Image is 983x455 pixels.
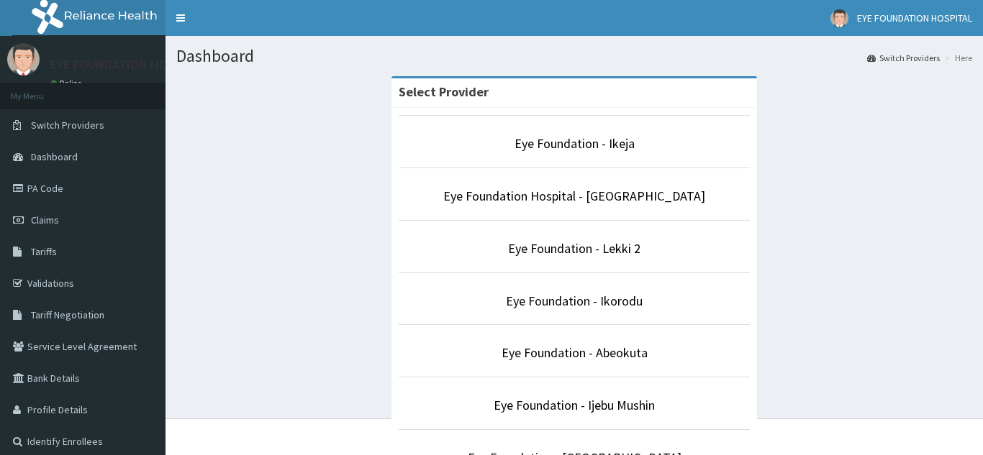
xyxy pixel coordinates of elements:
h1: Dashboard [176,47,972,65]
span: Tariffs [31,245,57,258]
a: Eye Foundation - Ikorodu [506,293,643,309]
a: Eye Foundation - Ikeja [515,135,635,152]
span: Tariff Negotiation [31,308,104,321]
p: EYE FOUNDATION HOSPITAL [50,58,207,71]
a: Switch Providers [867,52,940,64]
a: Eye Foundation - Lekki 2 [508,240,640,257]
a: Eye Foundation - Ijebu Mushin [494,397,655,413]
a: Eye Foundation Hospital - [GEOGRAPHIC_DATA] [443,188,705,204]
span: Dashboard [31,150,78,163]
span: Claims [31,213,59,226]
li: Here [941,52,972,64]
span: EYE FOUNDATION HOSPITAL [857,12,972,24]
strong: Select Provider [399,83,489,100]
img: User Image [7,43,40,75]
a: Eye Foundation - Abeokuta [502,344,648,361]
span: Switch Providers [31,119,104,132]
a: Online [50,78,85,88]
img: User Image [830,9,848,27]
